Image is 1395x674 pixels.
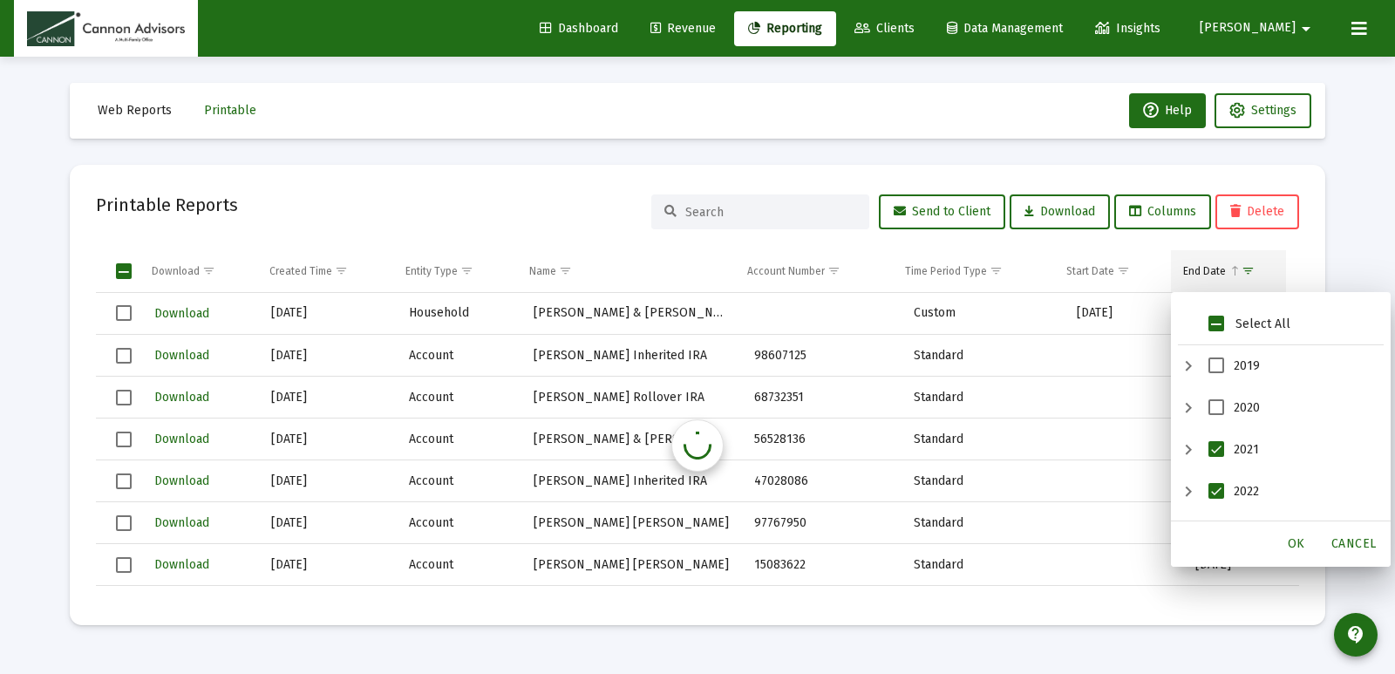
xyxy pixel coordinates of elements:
[190,93,270,128] button: Printable
[1200,21,1296,36] span: [PERSON_NAME]
[204,103,256,118] span: Printable
[397,586,521,628] td: Account
[116,473,132,489] div: Select row
[27,11,185,46] img: Dashboard
[259,335,397,377] td: [DATE]
[152,264,200,278] div: Download
[1183,264,1226,278] div: End Date
[650,21,716,36] span: Revenue
[1234,440,1377,460] div: 2021
[742,377,902,419] td: 68732351
[397,544,521,586] td: Account
[827,264,840,277] span: Show filter options for column 'Account Number'
[529,264,556,278] div: Name
[1178,345,1384,387] li: 2019
[685,205,856,220] input: Search
[153,510,211,535] button: Download
[990,264,1003,277] span: Show filter options for column 'Time Period Type'
[397,419,521,460] td: Account
[902,377,1065,419] td: Standard
[259,460,397,502] td: [DATE]
[153,552,211,577] button: Download
[540,21,618,36] span: Dashboard
[1129,204,1196,219] span: Columns
[257,250,393,292] td: Column Created Time
[84,93,186,128] button: Web Reports
[154,306,209,321] span: Download
[1183,586,1299,628] td: [DATE]
[742,502,902,544] td: 97767950
[116,263,132,279] div: Select all
[96,191,238,219] h2: Printable Reports
[517,250,735,292] td: Column Name
[1066,264,1114,278] div: Start Date
[521,502,742,544] td: [PERSON_NAME] [PERSON_NAME]
[521,377,742,419] td: [PERSON_NAME] Rollover IRA
[526,11,632,46] a: Dashboard
[259,544,397,586] td: [DATE]
[335,264,348,277] span: Show filter options for column 'Created Time'
[154,515,209,530] span: Download
[734,11,836,46] a: Reporting
[116,432,132,447] div: Select row
[1269,528,1324,560] div: OK
[1234,357,1377,376] div: 2019
[1331,536,1377,551] span: Cancel
[1178,429,1384,471] li: 2021
[1010,194,1110,229] button: Download
[1178,471,1384,513] li: 2022
[636,11,730,46] a: Revenue
[1054,250,1172,292] td: Column Start Date
[521,544,742,586] td: [PERSON_NAME] [PERSON_NAME]
[259,502,397,544] td: [DATE]
[1242,264,1255,277] span: Show filter options for column 'End Date'
[154,390,209,405] span: Download
[902,293,1065,335] td: Custom
[902,586,1065,628] td: Standard
[139,250,257,292] td: Column Download
[1171,250,1286,292] td: Column End Date
[393,250,517,292] td: Column Entity Type
[902,502,1065,544] td: Standard
[748,21,822,36] span: Reporting
[116,348,132,364] div: Select row
[202,264,215,277] span: Show filter options for column 'Download'
[742,544,902,586] td: 15083622
[854,21,915,36] span: Clients
[98,103,172,118] span: Web Reports
[1143,103,1192,118] span: Help
[521,335,742,377] td: [PERSON_NAME] Inherited IRA
[259,419,397,460] td: [DATE]
[905,264,987,278] div: Time Period Type
[747,264,825,278] div: Account Number
[397,502,521,544] td: Account
[96,250,1299,599] div: Data grid
[933,11,1077,46] a: Data Management
[116,515,132,531] div: Select row
[1234,398,1377,418] div: 2020
[742,419,902,460] td: 56528136
[1114,194,1211,229] button: Columns
[116,599,132,615] div: Select row
[1251,103,1296,118] span: Settings
[742,335,902,377] td: 98607125
[1324,528,1384,560] div: Cancel
[153,301,211,326] button: Download
[1117,264,1130,277] span: Show filter options for column 'Start Date'
[559,264,572,277] span: Show filter options for column 'Name'
[153,468,211,494] button: Download
[902,335,1065,377] td: Standard
[735,250,893,292] td: Column Account Number
[397,377,521,419] td: Account
[521,419,742,460] td: [PERSON_NAME] & [PERSON_NAME] JTWROS
[893,250,1054,292] td: Column Time Period Type
[840,11,929,46] a: Clients
[1065,293,1183,335] td: [DATE]
[1171,292,1391,567] div: Filter options
[259,377,397,419] td: [DATE]
[116,390,132,405] div: Select row
[1345,624,1366,645] mat-icon: contact_support
[116,305,132,321] div: Select row
[154,473,209,488] span: Download
[1178,387,1384,429] li: 2020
